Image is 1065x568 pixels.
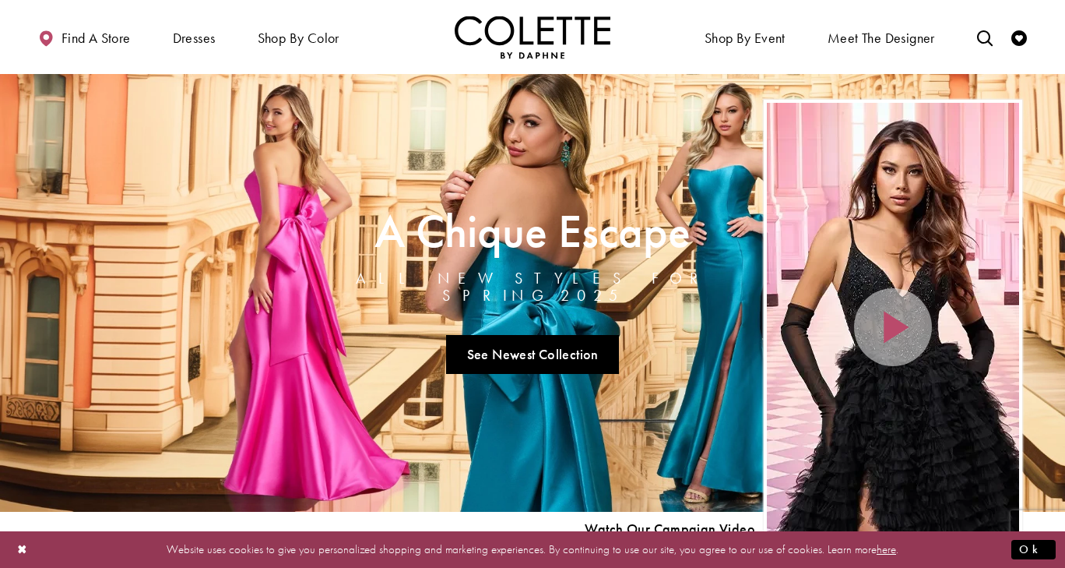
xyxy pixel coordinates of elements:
[824,16,939,58] a: Meet the designer
[254,16,343,58] span: Shop by color
[455,16,610,58] img: Colette by Daphne
[169,16,220,58] span: Dresses
[112,539,953,560] p: Website uses cookies to give you personalized shopping and marketing experiences. By continuing t...
[973,16,996,58] a: Toggle search
[173,30,216,46] span: Dresses
[877,542,896,557] a: here
[301,329,764,380] ul: Slider Links
[34,16,134,58] a: Find a store
[455,16,610,58] a: Visit Home Page
[446,335,619,374] a: See Newest Collection A Chique Escape All New Styles For Spring 2025
[9,536,36,563] button: Close Dialog
[584,521,755,537] span: Play Slide #15 Video
[705,30,786,46] span: Shop By Event
[1007,16,1031,58] a: Check Wishlist
[62,30,131,46] span: Find a store
[1011,540,1056,559] button: Submit Dialog
[258,30,339,46] span: Shop by color
[701,16,789,58] span: Shop By Event
[828,30,935,46] span: Meet the designer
